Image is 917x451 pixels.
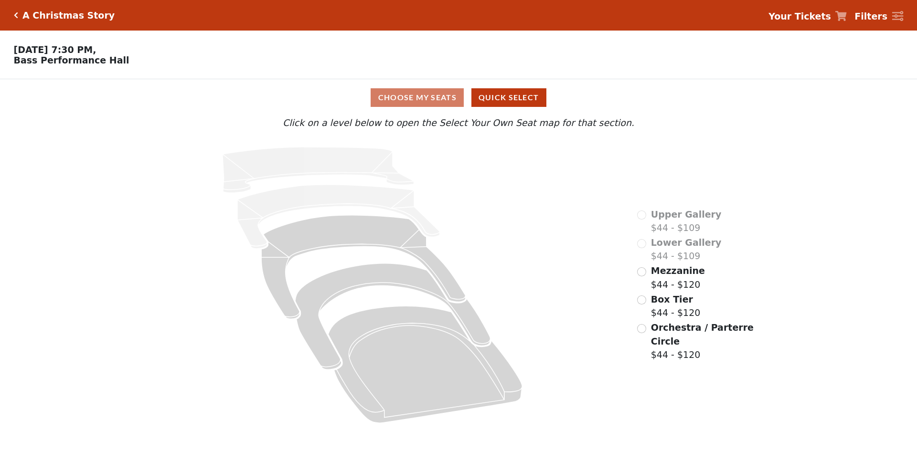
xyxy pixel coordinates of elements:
label: $44 - $120 [651,321,755,362]
span: Lower Gallery [651,237,722,248]
span: Box Tier [651,294,693,304]
span: Upper Gallery [651,209,722,220]
label: $44 - $109 [651,236,722,263]
a: Your Tickets [768,10,847,23]
a: Click here to go back to filters [14,12,18,19]
a: Filters [854,10,903,23]
strong: Filters [854,11,887,21]
path: Upper Gallery - Seats Available: 0 [223,147,414,193]
span: Orchestra / Parterre Circle [651,322,754,346]
p: Click on a level below to open the Select Your Own Seat map for that section. [121,116,796,130]
path: Orchestra / Parterre Circle - Seats Available: 253 [329,306,522,423]
path: Lower Gallery - Seats Available: 0 [237,185,440,249]
button: Quick Select [471,88,546,107]
span: Mezzanine [651,265,705,276]
strong: Your Tickets [768,11,831,21]
label: $44 - $120 [651,293,701,320]
label: $44 - $109 [651,208,722,235]
label: $44 - $120 [651,264,705,291]
h5: A Christmas Story [22,10,115,21]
